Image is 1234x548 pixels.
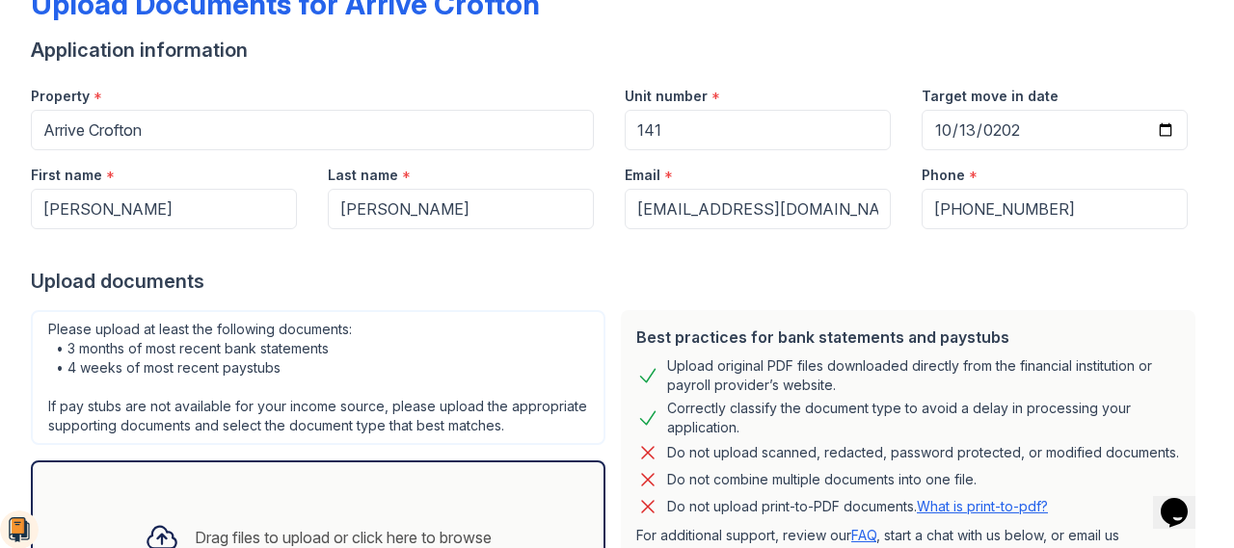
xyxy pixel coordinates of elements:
label: Unit number [625,87,708,106]
label: Email [625,166,660,185]
a: FAQ [851,527,876,543]
div: Correctly classify the document type to avoid a delay in processing your application. [667,399,1180,437]
div: Please upload at least the following documents: • 3 months of most recent bank statements • 4 wee... [31,310,605,445]
p: Do not upload print-to-PDF documents. [667,497,1048,516]
a: What is print-to-pdf? [917,498,1048,514]
div: Upload original PDF files downloaded directly from the financial institution or payroll provider’... [667,356,1180,395]
div: Do not combine multiple documents into one file. [667,468,977,491]
label: Last name [328,166,398,185]
label: Target move in date [922,87,1059,106]
div: Application information [31,37,1203,64]
div: Upload documents [31,268,1203,295]
label: Property [31,87,90,106]
iframe: chat widget [1153,471,1215,529]
div: Best practices for bank statements and paystubs [636,326,1180,349]
div: Do not upload scanned, redacted, password protected, or modified documents. [667,441,1179,464]
label: First name [31,166,102,185]
label: Phone [922,166,965,185]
